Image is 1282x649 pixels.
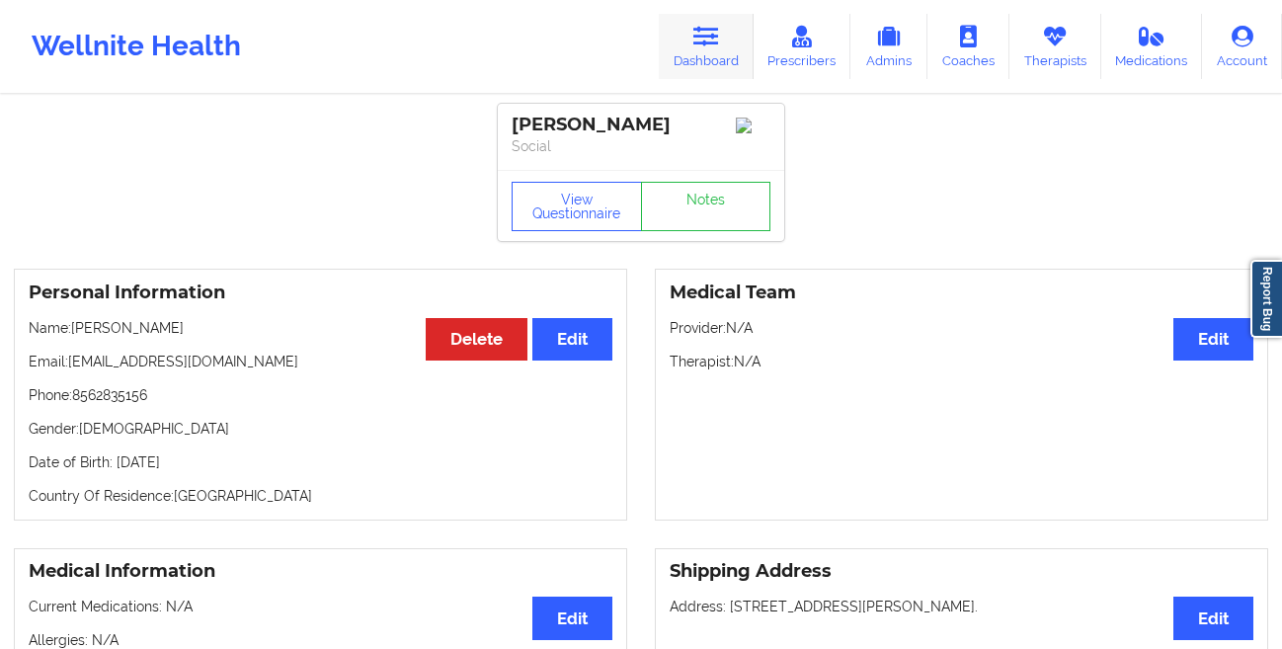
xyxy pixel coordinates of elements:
button: View Questionnaire [512,182,642,231]
p: Address: [STREET_ADDRESS][PERSON_NAME]. [670,597,1253,616]
a: Account [1202,14,1282,79]
a: Coaches [927,14,1009,79]
button: Edit [532,597,612,639]
p: Therapist: N/A [670,352,1253,371]
h3: Medical Information [29,560,612,583]
a: Medications [1101,14,1203,79]
h3: Shipping Address [670,560,1253,583]
a: Dashboard [659,14,754,79]
a: Therapists [1009,14,1101,79]
a: Admins [850,14,927,79]
h3: Medical Team [670,282,1253,304]
p: Current Medications: N/A [29,597,612,616]
p: Date of Birth: [DATE] [29,452,612,472]
button: Delete [426,318,527,361]
p: Email: [EMAIL_ADDRESS][DOMAIN_NAME] [29,352,612,371]
p: Provider: N/A [670,318,1253,338]
p: Name: [PERSON_NAME] [29,318,612,338]
a: Report Bug [1250,260,1282,338]
h3: Personal Information [29,282,612,304]
button: Edit [1173,597,1253,639]
button: Edit [1173,318,1253,361]
p: Country Of Residence: [GEOGRAPHIC_DATA] [29,486,612,506]
p: Phone: 8562835156 [29,385,612,405]
div: [PERSON_NAME] [512,114,770,136]
a: Notes [641,182,771,231]
button: Edit [532,318,612,361]
p: Social [512,136,770,156]
a: Prescribers [754,14,851,79]
p: Gender: [DEMOGRAPHIC_DATA] [29,419,612,439]
img: Image%2Fplaceholer-image.png [736,118,770,133]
